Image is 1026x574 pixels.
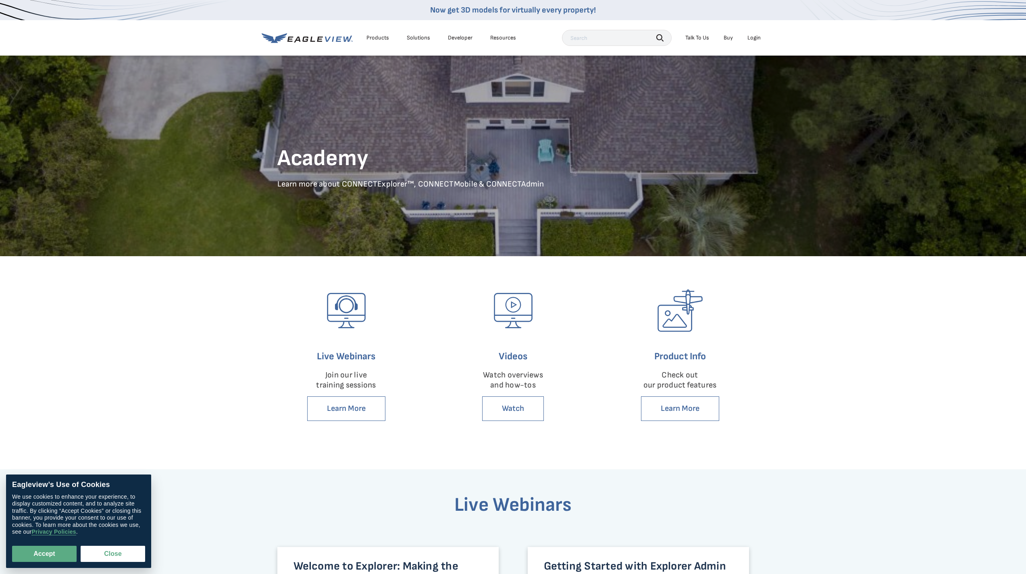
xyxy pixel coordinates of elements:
p: Learn more about CONNECTExplorer™, CONNECTMobile & CONNECTAdmin [277,179,749,189]
div: Products [366,34,389,41]
a: Buy [724,34,733,41]
div: Login [747,34,761,41]
h6: Videos [444,349,582,364]
h6: Product Info [611,349,749,364]
button: Close [81,546,145,562]
a: Privacy Policies [31,529,76,536]
a: Learn More [307,396,385,421]
a: Developer [448,34,472,41]
p: Check out our product features [611,370,749,390]
a: Learn More [641,396,719,421]
h3: Live Webinars [277,493,749,541]
a: Watch [482,396,544,421]
h6: Live Webinars [277,349,415,364]
div: Resources [490,34,516,41]
p: Watch overviews and how-tos [444,370,582,390]
p: Join our live training sessions [277,370,415,390]
div: We use cookies to enhance your experience, to display customized content, and to analyze site tra... [12,493,145,536]
div: Solutions [407,34,430,41]
div: Talk To Us [685,34,709,41]
a: Now get 3D models for virtually every property! [430,5,596,15]
strong: Getting Started with Explorer Admin [544,559,726,573]
h1: Academy [277,145,749,173]
button: Accept [12,546,77,562]
div: Eagleview’s Use of Cookies [12,481,145,489]
input: Search [562,30,672,46]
